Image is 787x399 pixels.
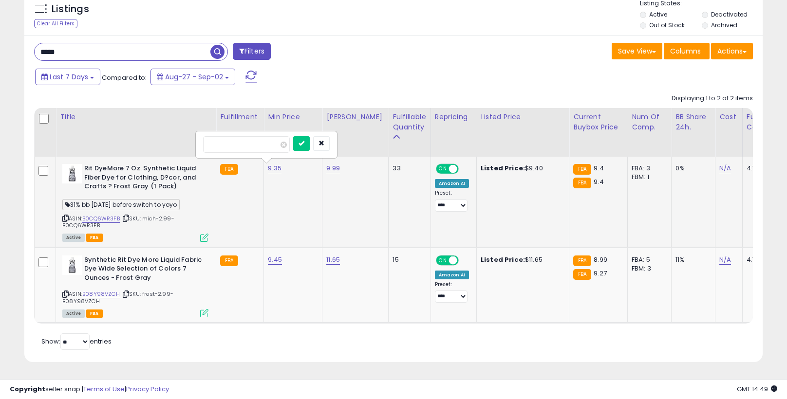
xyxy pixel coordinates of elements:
div: ASIN: [62,255,208,317]
small: FBA [573,164,591,175]
div: Preset: [435,190,469,212]
small: FBA [220,255,238,266]
span: 9.27 [594,269,607,278]
a: B0CQ6WR3FB [82,215,120,223]
button: Aug-27 - Sep-02 [150,69,235,85]
span: 9.4 [594,163,603,173]
span: 31% bb [DATE] before switch to yoyo [62,199,180,210]
strong: Copyright [10,384,45,394]
div: Clear All Filters [34,19,77,28]
a: N/A [719,255,731,265]
div: Preset: [435,281,469,303]
b: Listed Price: [481,255,525,264]
div: Cost [719,112,738,122]
span: 9.4 [594,177,603,186]
span: Last 7 Days [50,72,88,82]
div: 4.15 [747,255,781,264]
a: 9.35 [268,163,281,173]
a: N/A [719,163,731,173]
h5: Listings [52,2,89,16]
button: Actions [711,43,753,59]
div: Min Price [268,112,318,122]
span: ON [437,256,449,264]
span: | SKU: frost-2.99-B08Y98VZCH [62,290,173,305]
span: Show: entries [41,337,112,346]
button: Filters [233,43,271,60]
a: 9.45 [268,255,282,265]
span: All listings currently available for purchase on Amazon [62,309,85,318]
b: Synthetic Rit Dye More Liquid Fabric Dye Wide Selection of Colors 7 Ounces - Frost Gray [84,255,203,285]
img: 41D1xMVPdBL._SL40_.jpg [62,255,82,275]
small: FBA [573,269,591,280]
span: | SKU: mich-2.99-B0CQ6WR3FB [62,215,174,229]
small: FBA [573,255,591,266]
div: 11% [675,255,708,264]
span: FBA [86,309,103,318]
div: $11.65 [481,255,562,264]
div: FBM: 1 [632,173,664,181]
a: Terms of Use [83,384,125,394]
span: FBA [86,234,103,242]
label: Deactivated [711,10,748,18]
a: 11.65 [326,255,340,265]
div: $9.40 [481,164,562,173]
div: Fulfillment [220,112,260,122]
label: Archived [711,21,737,29]
span: Compared to: [102,73,147,82]
div: FBA: 3 [632,164,664,173]
button: Columns [664,43,710,59]
span: All listings currently available for purchase on Amazon [62,234,85,242]
label: Out of Stock [649,21,685,29]
span: OFF [457,256,472,264]
div: Fulfillment Cost [747,112,784,132]
span: OFF [457,165,472,173]
button: Last 7 Days [35,69,100,85]
div: Current Buybox Price [573,112,623,132]
a: 9.99 [326,163,340,173]
a: B08Y98VZCH [82,290,120,298]
b: Rit DyeMore 7 Oz. Synthetic Liquid Fiber Dye for Clothing, D?cor, and Crafts ? Frost Gray (1 Pack) [84,164,203,194]
div: Amazon AI [435,179,469,188]
small: FBA [573,178,591,188]
span: Columns [670,46,701,56]
div: [PERSON_NAME] [326,112,384,122]
small: FBA [220,164,238,175]
div: Repricing [435,112,472,122]
b: Listed Price: [481,163,525,173]
label: Active [649,10,667,18]
div: FBM: 3 [632,264,664,273]
span: 8.99 [594,255,607,264]
div: 15 [393,255,423,264]
div: seller snap | | [10,385,169,394]
a: Privacy Policy [126,384,169,394]
div: Fulfillable Quantity [393,112,426,132]
span: ON [437,165,449,173]
div: Displaying 1 to 2 of 2 items [672,94,753,103]
div: Title [60,112,212,122]
div: ASIN: [62,164,208,241]
div: Listed Price [481,112,565,122]
div: Amazon AI [435,271,469,279]
div: FBA: 5 [632,255,664,264]
img: 41D1xMVPdBL._SL40_.jpg [62,164,82,183]
button: Save View [612,43,662,59]
span: 2025-09-10 14:49 GMT [737,384,777,394]
div: 33 [393,164,423,173]
div: 0% [675,164,708,173]
div: BB Share 24h. [675,112,711,132]
span: Aug-27 - Sep-02 [165,72,223,82]
div: Num of Comp. [632,112,667,132]
div: 4.15 [747,164,781,173]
